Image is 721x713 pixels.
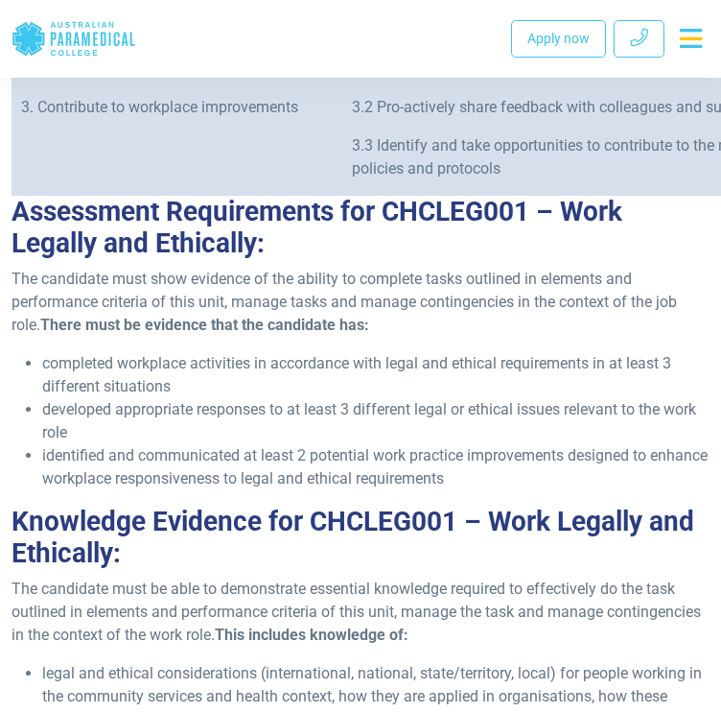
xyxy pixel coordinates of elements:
li: completed workplace activities in accordance with legal and ethical requirements in at least 3 di... [42,352,709,398]
li: developed appropriate responses to at least 3 different legal or ethical issues relevant to the w... [42,398,709,444]
li: identified and communicated at least 2 potential work practice improvements designed to enhance w... [42,444,709,490]
a: Apply now [511,20,606,58]
p: The candidate must show evidence of the ability to complete tasks outlined in elements and perfor... [12,268,709,337]
button: Toggle navigation [672,21,709,56]
strong: There must be evidence that the candidate has: [40,316,369,334]
strong: This includes knowledge of: [215,626,408,644]
p: The candidate must be able to demonstrate essential knowledge required to effectively do the task... [12,578,709,647]
h2: Assessment Requirements for CHCLEG001 – Work Legally and Ethically: [12,196,709,260]
a: Australian Paramedical College [12,8,136,70]
h2: Knowledge Evidence for CHCLEG001 – Work Legally and Ethically: [12,506,709,570]
p: 3. Contribute to workplace improvements [21,96,333,119]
